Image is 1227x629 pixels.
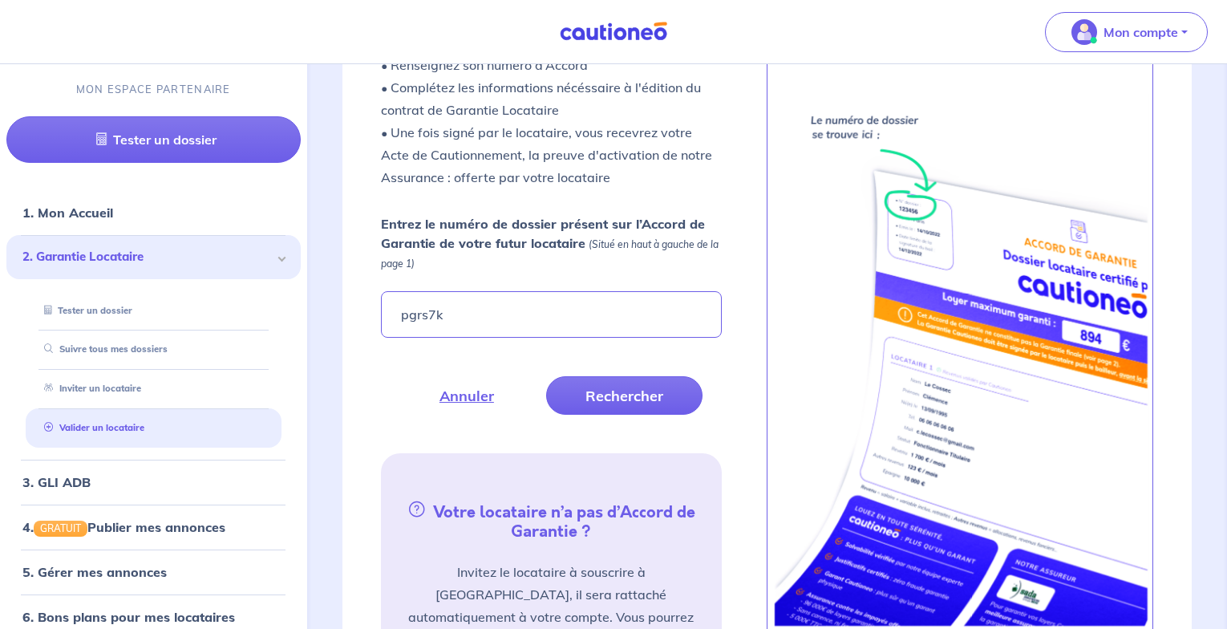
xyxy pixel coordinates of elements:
[387,498,716,542] h5: Votre locataire n’a pas d’Accord de Garantie ?
[22,249,273,267] span: 2. Garantie Locataire
[38,422,144,433] a: Valider un locataire
[400,376,533,415] button: Annuler
[6,466,301,498] div: 3. GLI ADB
[22,205,113,221] a: 1. Mon Accueil
[6,556,301,588] div: 5. Gérer mes annonces
[6,236,301,280] div: 2. Garantie Locataire
[38,383,141,395] a: Inviter un locataire
[22,564,167,580] a: 5. Gérer mes annonces
[1045,12,1208,52] button: illu_account_valid_menu.svgMon compte
[6,117,301,164] a: Tester un dossier
[76,82,231,97] p: MON ESPACE PARTENAIRE
[771,94,1148,627] img: certificate-new.png
[553,22,674,42] img: Cautioneo
[1103,22,1178,42] p: Mon compte
[26,298,281,324] div: Tester un dossier
[1071,19,1097,45] img: illu_account_valid_menu.svg
[6,197,301,229] div: 1. Mon Accueil
[38,305,132,316] a: Tester un dossier
[22,474,91,490] a: 3. GLI ADB
[22,519,225,535] a: 4.GRATUITPublier mes annonces
[26,415,281,441] div: Valider un locataire
[26,337,281,363] div: Suivre tous mes dossiers
[38,344,168,355] a: Suivre tous mes dossiers
[6,511,301,543] div: 4.GRATUITPublier mes annonces
[26,376,281,403] div: Inviter un locataire
[546,376,703,415] button: Rechercher
[381,291,723,338] input: Ex : 453678
[381,238,719,270] em: (Situé en haut à gauche de la page 1)
[381,216,705,251] strong: Entrez le numéro de dossier présent sur l’Accord de Garantie de votre futur locataire
[22,609,235,625] a: 6. Bons plans pour mes locataires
